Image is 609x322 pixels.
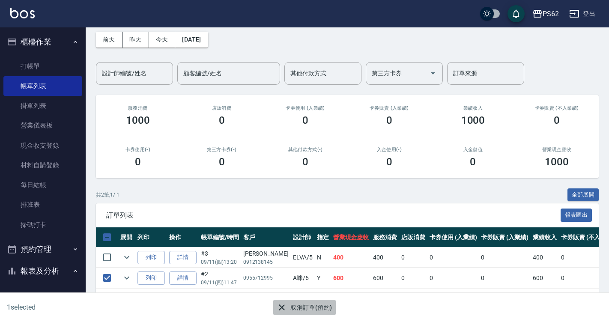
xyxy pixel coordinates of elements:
h3: 0 [386,114,392,126]
th: 展開 [118,227,135,247]
button: 列印 [137,271,165,285]
button: 全部展開 [567,188,599,202]
h2: 其他付款方式(-) [274,147,337,152]
th: 營業現金應收 [331,227,371,247]
th: 客戶 [241,227,291,247]
h2: 卡券使用(-) [106,147,170,152]
td: 0 [399,268,427,288]
td: N [315,247,331,268]
td: 600 [371,268,399,288]
a: 每日結帳 [3,175,82,195]
h3: 0 [470,156,476,168]
h3: 0 [554,114,560,126]
a: 掛單列表 [3,96,82,116]
th: 操作 [167,227,199,247]
button: [DATE] [175,32,208,48]
button: 預約管理 [3,238,82,260]
button: expand row [120,271,133,284]
td: 600 [531,268,559,288]
td: #2 [199,268,241,288]
td: 0 [399,247,427,268]
button: 列印 [137,251,165,264]
button: save [507,5,525,22]
td: 400 [531,247,559,268]
h3: 0 [219,156,225,168]
th: 卡券販賣 (入業績) [479,227,531,247]
td: Y [315,268,331,288]
a: 詳情 [169,251,197,264]
h3: 0 [219,114,225,126]
button: Open [426,66,440,80]
td: A咪 /6 [291,268,315,288]
h2: 第三方卡券(-) [190,147,254,152]
td: #3 [199,247,241,268]
h3: 服務消費 [106,105,170,111]
th: 業績收入 [531,227,559,247]
td: ELVA /5 [291,247,315,268]
th: 設計師 [291,227,315,247]
a: 材料自購登錄 [3,155,82,175]
span: 訂單列表 [106,211,561,220]
div: [PERSON_NAME] [243,249,289,258]
img: Logo [10,8,35,18]
h2: 業績收入 [442,105,505,111]
h2: 店販消費 [190,105,254,111]
button: expand row [120,251,133,264]
p: 共 2 筆, 1 / 1 [96,191,119,199]
h3: 1000 [126,114,150,126]
th: 列印 [135,227,167,247]
h2: 入金儲值 [442,147,505,152]
h2: 卡券販賣 (不入業績) [525,105,588,111]
h3: 1000 [545,156,569,168]
h2: 卡券使用 (入業績) [274,105,337,111]
h2: 入金使用(-) [358,147,421,152]
h6: 1 selected [7,302,151,313]
p: 09/11 (四) 11:47 [201,279,239,286]
h3: 1000 [461,114,485,126]
button: 登出 [566,6,599,22]
th: 店販消費 [399,227,427,247]
div: PS62 [543,9,559,19]
td: 0 [427,247,479,268]
h2: 營業現金應收 [525,147,588,152]
button: 昨天 [122,32,149,48]
a: 報表目錄 [3,286,82,305]
td: 0 [427,268,479,288]
td: 0 [479,268,531,288]
h3: 0 [302,114,308,126]
a: 報表匯出 [561,211,592,219]
th: 服務消費 [371,227,399,247]
button: 報表匯出 [561,209,592,222]
h3: 0 [386,156,392,168]
a: 帳單列表 [3,76,82,96]
th: 帳單編號/時間 [199,227,241,247]
h2: 卡券販賣 (入業績) [358,105,421,111]
div: 1000 [462,289,490,312]
th: 指定 [315,227,331,247]
a: 現金收支登錄 [3,136,82,155]
button: 前天 [96,32,122,48]
a: 掃碼打卡 [3,215,82,235]
p: 0955712995 [243,274,289,282]
td: 400 [331,247,371,268]
button: 今天 [149,32,176,48]
td: 400 [371,247,399,268]
td: 600 [331,268,371,288]
button: 櫃檯作業 [3,31,82,53]
button: PS62 [529,5,562,23]
td: 0 [479,247,531,268]
p: 0912138145 [243,258,289,266]
a: 詳情 [169,271,197,285]
th: 卡券使用 (入業績) [427,227,479,247]
p: 09/11 (四) 13:20 [201,258,239,266]
h3: 0 [135,156,141,168]
a: 排班表 [3,195,82,215]
button: 取消訂單(預約) [273,300,335,316]
a: 營業儀表板 [3,116,82,135]
button: 報表及分析 [3,260,82,282]
h3: 0 [302,156,308,168]
a: 打帳單 [3,57,82,76]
